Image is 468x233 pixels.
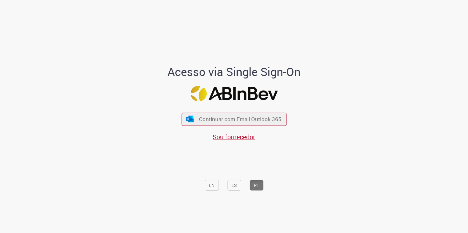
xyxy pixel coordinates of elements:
[199,116,281,123] span: Continuar com Email Outlook 365
[190,86,278,101] img: Logo ABInBev
[186,116,195,122] img: ícone Azure/Microsoft 360
[146,65,323,78] h1: Acesso via Single Sign-On
[205,180,219,191] button: EN
[213,133,255,141] a: Sou fornecedor
[227,180,241,191] button: ES
[181,113,287,126] button: ícone Azure/Microsoft 360 Continuar com Email Outlook 365
[250,180,263,191] button: PT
